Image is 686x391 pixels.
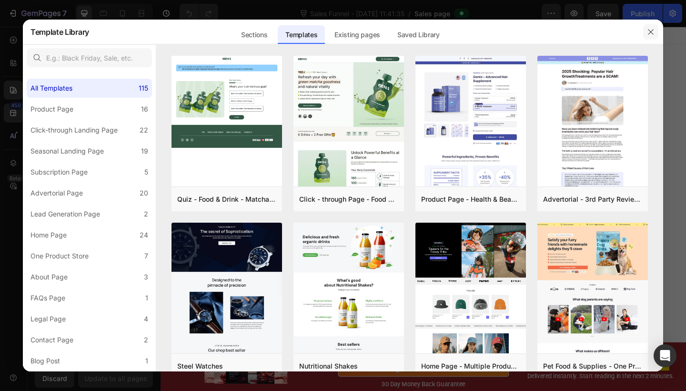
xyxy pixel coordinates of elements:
div: 3 [144,271,148,283]
div: Click - through Page - Food & Drink - Matcha Glow Shot [299,194,398,205]
span: Delivered instantly. Start reading in the next 2 minutes. [399,376,558,384]
div: 1 [145,355,148,367]
div: All Templates [30,82,72,94]
strong: Download Natural Blood Pressure Management Protocol Now [221,352,351,377]
h1: A Renowned Board-Certified [MEDICAL_DATA] with Ivy-League Training Reveals a 28-Day Protocol to B... [57,72,514,187]
div: 16 [141,103,148,115]
s: $97 [443,359,462,372]
span: Only [421,359,443,372]
div: 115 [139,82,148,94]
div: 2 [144,208,148,220]
div: Product Page [30,103,73,115]
div: Click-through Landing Page [30,124,118,136]
div: One Product Store [30,250,89,262]
h2: While also restoring artery flexibility, improving circulation, and boosting steady all-day energy. [57,195,514,247]
div: Home Page - Multiple Product - Apparel - Style 4 [421,360,520,372]
div: Product Page - Health & Beauty - Hair Supplement [421,194,520,205]
div: Advertorial - 3rd Party Review - The Before Image - Hair Supplement [543,194,642,205]
h2: Template Library [30,20,89,44]
h1: What is the 28-day Natural Blood Pressure Management Protocol? [72,263,337,347]
div: 24 [140,229,148,241]
div: Lead Generation Page [30,208,100,220]
div: FAQs Page [30,292,65,304]
div: 20 [140,187,148,199]
img: quiz-1.png [171,56,282,148]
div: Saved Library [390,25,447,44]
a: Download Natural Blood Pressure Management Protocol Now [193,348,379,381]
div: Home Page [30,229,67,241]
div: Open Intercom Messenger [654,344,676,367]
div: Existing pages [327,25,388,44]
strong: Now Available For Instant Digital Download [377,273,490,299]
img: gempages_583962632512340551-500e79b6-e218-4e88-ac2d-87b45e403ddd.png [200,20,372,64]
div: Subscription Page [30,166,88,178]
div: Steel Watches [177,360,223,372]
div: Pet Food & Supplies - One Product Store [543,360,642,372]
div: 4 [144,313,148,325]
input: E.g.: Black Friday, Sale, etc. [27,48,152,67]
div: About Page [30,271,68,283]
div: Advertorial Page [30,187,83,199]
div: 7 [144,250,148,262]
img: gempages_583962632512340551-6031c09e-a037-4efd-8772-664a1d32dfaa.png [375,306,491,354]
div: 5 [144,166,148,178]
div: Quiz - Food & Drink - Matcha Glow Shot [177,194,276,205]
div: Blog Post [30,355,60,367]
div: Templates [278,25,325,44]
div: Legal Page [30,313,66,325]
div: Sections [233,25,275,44]
div: 22 [140,124,148,136]
div: 1 [145,292,148,304]
div: 2 [144,334,148,346]
strong: $17.00 [DATE] [462,359,536,372]
div: 19 [141,145,148,157]
div: Nutritional Shakes [299,360,358,372]
div: Contact Page [30,334,73,346]
div: Seasonal Landing Page [30,145,104,157]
